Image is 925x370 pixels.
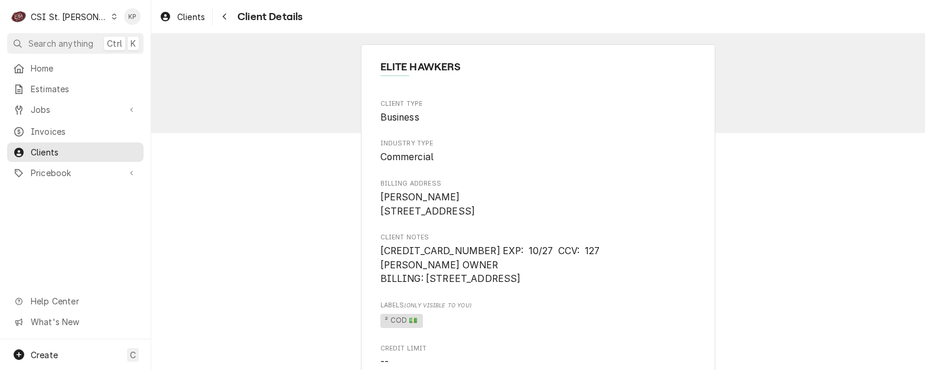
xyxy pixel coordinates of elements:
[11,8,27,25] div: CSI St. Louis's Avatar
[31,316,136,328] span: What's New
[380,344,696,353] span: Credit Limit
[31,83,138,95] span: Estimates
[7,291,144,311] a: Go to Help Center
[31,103,120,116] span: Jobs
[380,112,419,123] span: Business
[7,142,144,162] a: Clients
[177,11,205,23] span: Clients
[380,355,696,369] span: Credit Limit
[380,179,696,189] span: Billing Address
[31,167,120,179] span: Pricebook
[380,245,600,284] span: [CREDIT_CARD_NUMBER] EXP: 10/27 CCV: 127 [PERSON_NAME] OWNER BILLING: [STREET_ADDRESS]
[380,59,696,85] div: Client Information
[124,8,141,25] div: KP
[7,100,144,119] a: Go to Jobs
[7,312,144,332] a: Go to What's New
[234,9,302,25] span: Client Details
[7,33,144,54] button: Search anythingCtrlK
[130,349,136,361] span: C
[7,122,144,141] a: Invoices
[380,312,696,330] span: [object Object]
[215,7,234,26] button: Navigate back
[7,59,144,78] a: Home
[380,111,696,125] span: Client Type
[380,190,696,218] span: Billing Address
[31,146,138,158] span: Clients
[28,37,93,50] span: Search anything
[380,99,696,109] span: Client Type
[107,37,122,50] span: Ctrl
[11,8,27,25] div: C
[380,151,434,163] span: Commercial
[380,99,696,125] div: Client Type
[404,302,471,309] span: (Only Visible to You)
[31,350,58,360] span: Create
[380,139,696,164] div: Industry Type
[7,163,144,183] a: Go to Pricebook
[380,139,696,148] span: Industry Type
[31,295,136,307] span: Help Center
[380,314,423,328] span: ² COD 💵
[380,301,696,330] div: [object Object]
[380,356,389,368] span: --
[124,8,141,25] div: Kym Parson's Avatar
[155,7,210,27] a: Clients
[380,233,696,286] div: Client Notes
[31,62,138,74] span: Home
[380,179,696,219] div: Billing Address
[131,37,136,50] span: K
[380,301,696,310] span: Labels
[380,233,696,242] span: Client Notes
[31,125,138,138] span: Invoices
[380,59,696,75] span: Name
[380,244,696,286] span: Client Notes
[7,79,144,99] a: Estimates
[380,192,475,217] span: [PERSON_NAME] [STREET_ADDRESS]
[380,150,696,164] span: Industry Type
[380,344,696,369] div: Credit Limit
[31,11,108,23] div: CSI St. [PERSON_NAME]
